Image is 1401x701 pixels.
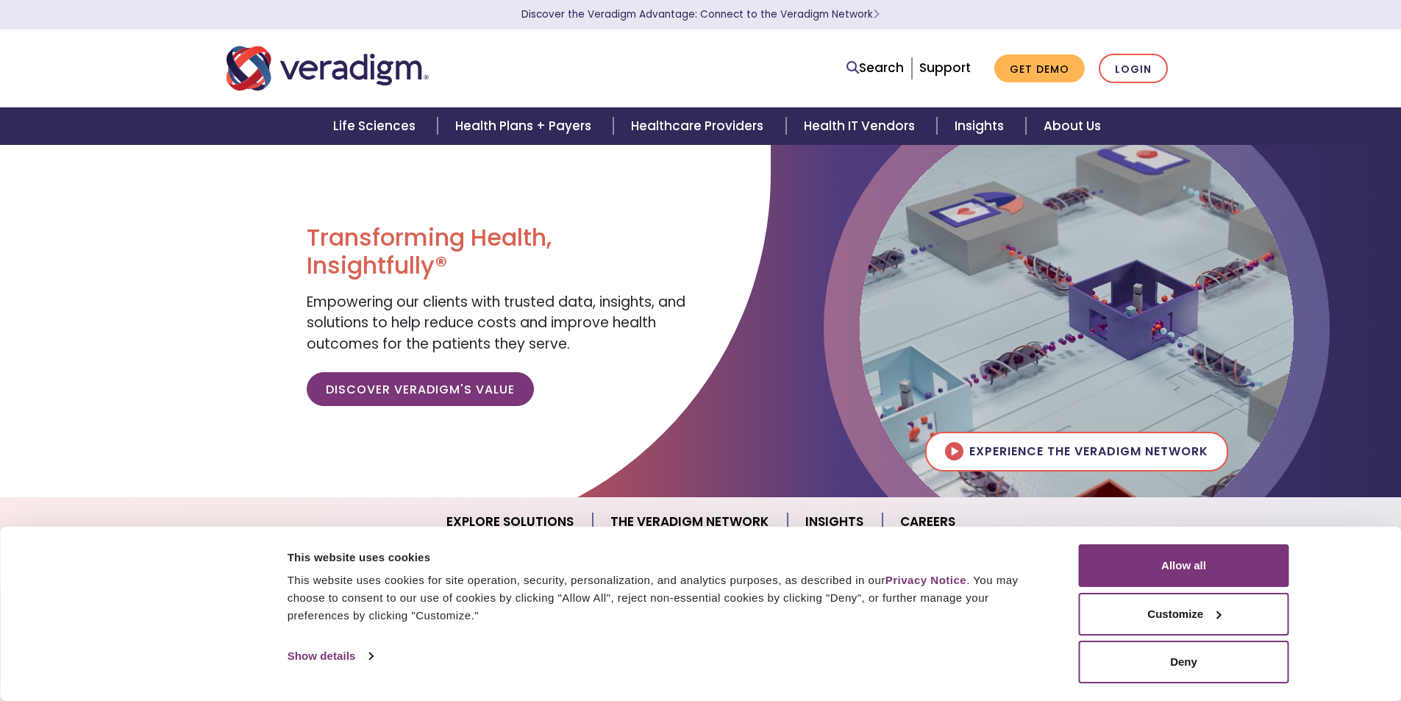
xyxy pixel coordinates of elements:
span: Learn More [873,7,880,21]
a: Support [919,59,971,76]
div: This website uses cookies [288,549,1046,566]
a: Insights [937,107,1026,145]
a: Careers [883,503,973,541]
a: Search [846,58,904,78]
button: Deny [1079,641,1289,683]
a: Life Sciences [316,107,438,145]
a: The Veradigm Network [593,503,788,541]
button: Allow all [1079,544,1289,587]
a: Discover Veradigm's Value [307,372,534,406]
button: Customize [1079,593,1289,636]
img: Veradigm logo [227,44,429,93]
a: Privacy Notice [885,574,966,586]
a: Get Demo [994,54,1085,83]
h1: Transforming Health, Insightfully® [307,224,689,280]
a: Explore Solutions [429,503,593,541]
span: Empowering our clients with trusted data, insights, and solutions to help reduce costs and improv... [307,292,685,354]
a: Discover the Veradigm Advantage: Connect to the Veradigm NetworkLearn More [521,7,880,21]
a: Login [1099,54,1168,84]
a: Health Plans + Payers [438,107,613,145]
div: This website uses cookies for site operation, security, personalization, and analytics purposes, ... [288,572,1046,625]
a: Healthcare Providers [613,107,785,145]
a: Show details [288,645,373,667]
a: About Us [1026,107,1119,145]
a: Health IT Vendors [786,107,937,145]
a: Insights [788,503,883,541]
